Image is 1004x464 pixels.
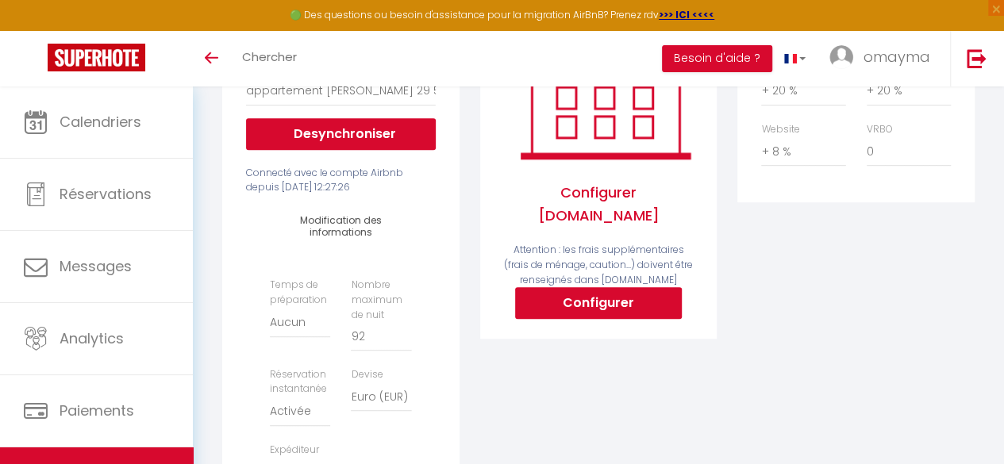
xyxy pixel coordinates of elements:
span: Chercher [242,48,297,65]
span: Réservations [60,184,152,204]
a: Chercher [230,31,309,86]
label: Devise [351,367,383,382]
label: Expéditeur [270,443,319,458]
label: Temps de préparation [270,278,330,308]
label: Website [761,122,799,137]
h4: Modification des informations [270,215,411,238]
button: Besoin d'aide ? [662,45,772,72]
span: Paiements [60,401,134,420]
span: Calendriers [60,112,141,132]
label: Réservation instantanée [270,367,330,397]
a: >>> ICI <<<< [659,8,714,21]
button: Configurer [515,287,682,319]
span: Attention : les frais supplémentaires (frais de ménage, caution...) doivent être renseignés dans ... [504,243,693,286]
button: Desynchroniser [246,118,435,150]
div: Connecté avec le compte Airbnb depuis [DATE] 12:27:26 [246,166,435,196]
a: ... omayma [817,31,950,86]
img: rent.png [504,13,706,166]
label: Nombre maximum de nuit [351,278,411,323]
span: omayma [864,47,930,67]
span: Analytics [60,328,124,348]
img: Super Booking [48,44,145,71]
label: VRBO [867,122,893,137]
img: ... [829,45,853,69]
img: logout [967,48,987,68]
span: Configurer [DOMAIN_NAME] [504,166,693,243]
span: Messages [60,256,132,276]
